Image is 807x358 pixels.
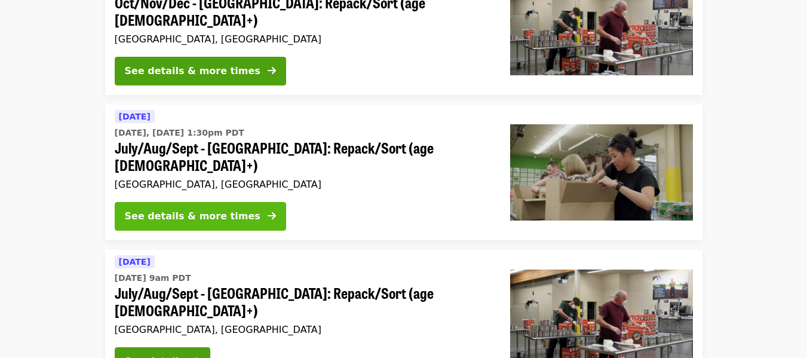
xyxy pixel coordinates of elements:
[115,33,491,45] div: [GEOGRAPHIC_DATA], [GEOGRAPHIC_DATA]
[268,210,276,222] i: arrow-right icon
[125,64,260,78] div: See details & more times
[115,202,286,231] button: See details & more times
[115,127,244,139] time: [DATE], [DATE] 1:30pm PDT
[115,324,491,335] div: [GEOGRAPHIC_DATA], [GEOGRAPHIC_DATA]
[268,65,276,77] i: arrow-right icon
[119,257,151,267] span: [DATE]
[510,124,693,220] img: July/Aug/Sept - Portland: Repack/Sort (age 8+) organized by Oregon Food Bank
[115,57,286,85] button: See details & more times
[105,105,702,240] a: See details for "July/Aug/Sept - Portland: Repack/Sort (age 8+)"
[115,284,491,319] span: July/Aug/Sept - [GEOGRAPHIC_DATA]: Repack/Sort (age [DEMOGRAPHIC_DATA]+)
[115,139,491,174] span: July/Aug/Sept - [GEOGRAPHIC_DATA]: Repack/Sort (age [DEMOGRAPHIC_DATA]+)
[115,272,191,284] time: [DATE] 9am PDT
[119,112,151,121] span: [DATE]
[125,209,260,224] div: See details & more times
[115,179,491,190] div: [GEOGRAPHIC_DATA], [GEOGRAPHIC_DATA]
